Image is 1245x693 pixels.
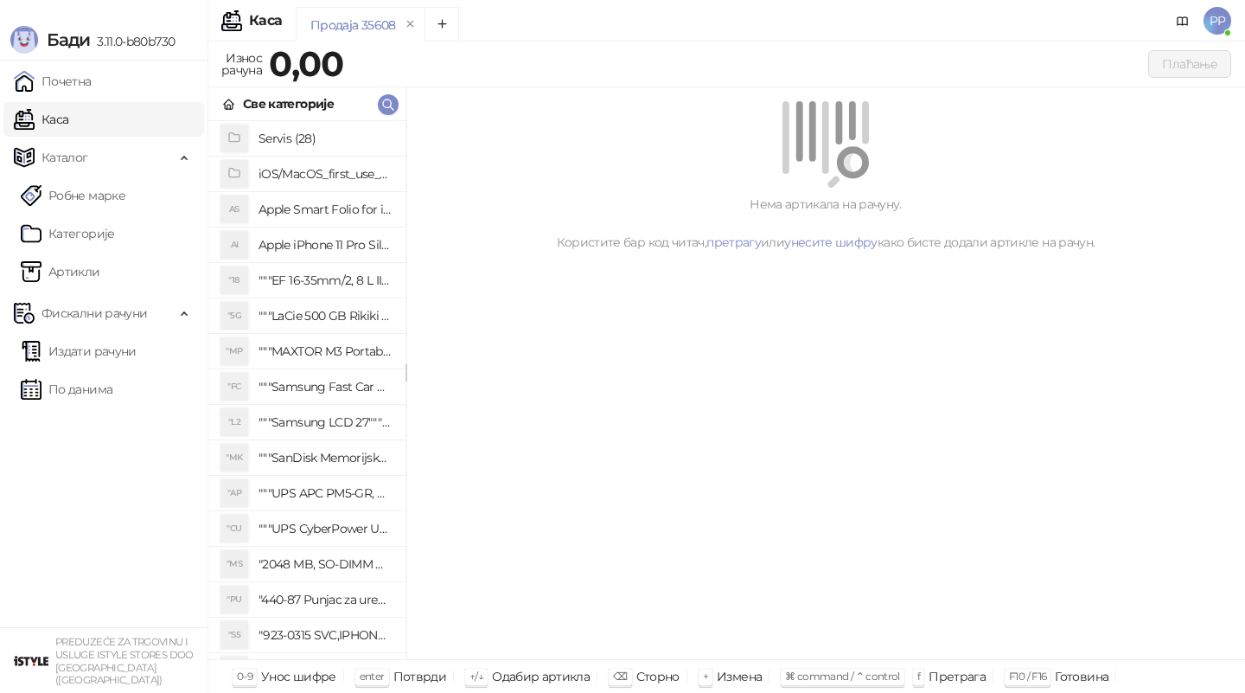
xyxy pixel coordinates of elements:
div: "MK [220,444,248,472]
span: 0-9 [237,670,252,683]
div: "PU [220,586,248,613]
div: Сторно [636,665,680,688]
button: remove [399,17,422,32]
div: grid [208,121,405,659]
h4: Apple Smart Folio for iPad mini (A17 Pro) - Sage [259,196,392,223]
div: Претрага [929,665,986,688]
h4: """LaCie 500 GB Rikiki USB 3.0 / Ultra Compact & Resistant aluminum / USB 3.0 / 2.5""""""" [259,302,392,330]
span: 3.11.0-b80b730 [90,34,175,49]
h4: iOS/MacOS_first_use_assistance (4) [259,160,392,188]
div: "AP [220,479,248,507]
div: Унос шифре [261,665,336,688]
span: + [703,670,708,683]
div: "SD [220,657,248,684]
h4: "923-0315 SVC,IPHONE 5/5S BATTERY REMOVAL TRAY Držač za iPhone sa kojim se otvara display [259,621,392,649]
div: "S5 [220,621,248,649]
span: F10 / F16 [1009,670,1046,683]
span: ⌫ [613,670,627,683]
div: "MP [220,337,248,365]
a: претрагу [706,234,761,250]
div: Све категорије [243,94,334,113]
h4: "923-0448 SVC,IPHONE,TOURQUE DRIVER KIT .65KGF- CM Šrafciger " [259,657,392,684]
div: Одабир артикла [492,665,590,688]
div: Измена [717,665,762,688]
div: Износ рачуна [218,47,265,81]
span: ↑/↓ [469,670,483,683]
span: Фискални рачуни [41,296,147,330]
img: 64x64-companyLogo-77b92cf4-9946-4f36-9751-bf7bb5fd2c7d.png [14,644,48,678]
div: "FC [220,373,248,401]
span: PP [1203,7,1231,35]
div: "MS [220,550,248,578]
h4: """Samsung LCD 27"""" C27F390FHUXEN""" [259,408,392,436]
div: AI [220,231,248,259]
button: Плаћање [1148,50,1231,78]
button: Add tab [425,7,459,42]
div: "5G [220,302,248,330]
a: унесите шифру [784,234,878,250]
span: enter [360,670,385,683]
a: Издати рачуни [21,334,137,369]
span: Бади [47,29,90,50]
h4: """SanDisk Memorijska kartica 256GB microSDXC sa SD adapterom SDSQXA1-256G-GN6MA - Extreme PLUS, ... [259,444,392,472]
div: Готовина [1055,665,1108,688]
div: "CU [220,515,248,542]
div: "18 [220,266,248,294]
a: Каса [14,102,68,137]
span: f [917,670,920,683]
div: Нема артикала на рачуну. Користите бар код читач, или како бисте додали артикле на рачун. [427,195,1224,252]
a: Документација [1169,7,1197,35]
div: Каса [249,14,282,28]
h4: """UPS APC PM5-GR, Essential Surge Arrest,5 utic_nica""" [259,479,392,507]
span: Каталог [41,140,88,175]
a: Робне марке [21,178,125,213]
h4: "2048 MB, SO-DIMM DDRII, 667 MHz, Napajanje 1,8 0,1 V, Latencija CL5" [259,550,392,578]
small: PREDUZEĆE ZA TRGOVINU I USLUGE ISTYLE STORES DOO [GEOGRAPHIC_DATA] ([GEOGRAPHIC_DATA]) [55,636,194,686]
span: ⌘ command / ⌃ control [785,670,900,683]
h4: Apple iPhone 11 Pro Silicone Case - Black [259,231,392,259]
a: По данима [21,372,112,407]
a: ArtikliАртикли [21,254,100,289]
h4: """MAXTOR M3 Portable 2TB 2.5"""" crni eksterni hard disk HX-M201TCB/GM""" [259,337,392,365]
h4: "440-87 Punjac za uredjaje sa micro USB portom 4/1, Stand." [259,586,392,613]
h4: """UPS CyberPower UT650EG, 650VA/360W , line-int., s_uko, desktop""" [259,515,392,542]
a: Категорије [21,216,115,251]
a: Почетна [14,64,92,99]
h4: Servis (28) [259,125,392,152]
div: Потврди [393,665,447,688]
div: AS [220,196,248,223]
h4: """EF 16-35mm/2, 8 L III USM""" [259,266,392,294]
h4: """Samsung Fast Car Charge Adapter, brzi auto punja_, boja crna""" [259,373,392,401]
strong: 0,00 [269,42,343,85]
img: Logo [10,26,38,54]
div: Продаја 35608 [310,16,396,35]
div: "L2 [220,408,248,436]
